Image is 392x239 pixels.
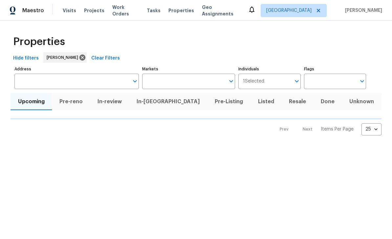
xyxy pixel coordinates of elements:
label: Flags [304,67,366,71]
button: Open [358,77,367,86]
label: Address [14,67,139,71]
span: In-[GEOGRAPHIC_DATA] [133,97,204,106]
span: Resale [285,97,309,106]
button: Open [130,77,140,86]
nav: Pagination Navigation [273,123,381,135]
span: [GEOGRAPHIC_DATA] [266,7,312,14]
span: [PERSON_NAME] [342,7,382,14]
span: Upcoming [14,97,48,106]
button: Clear Filters [89,52,122,64]
span: Visits [63,7,76,14]
span: Unknown [346,97,378,106]
span: Properties [168,7,194,14]
button: Hide filters [11,52,41,64]
label: Individuals [238,67,300,71]
span: Maestro [22,7,44,14]
span: Clear Filters [91,54,120,62]
button: Open [227,77,236,86]
span: Pre-reno [56,97,86,106]
span: Done [317,97,338,106]
span: [PERSON_NAME] [47,54,81,61]
span: Geo Assignments [202,4,240,17]
label: Markets [142,67,235,71]
span: Work Orders [112,4,139,17]
span: Listed [254,97,277,106]
span: Projects [84,7,104,14]
span: Tasks [147,8,161,13]
div: [PERSON_NAME] [43,52,87,63]
span: In-review [94,97,125,106]
span: Pre-Listing [211,97,247,106]
span: Properties [13,38,65,45]
p: Items Per Page [321,126,354,132]
span: 1 Selected [243,79,264,84]
span: Hide filters [13,54,39,62]
div: 25 [361,121,381,138]
button: Open [292,77,301,86]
